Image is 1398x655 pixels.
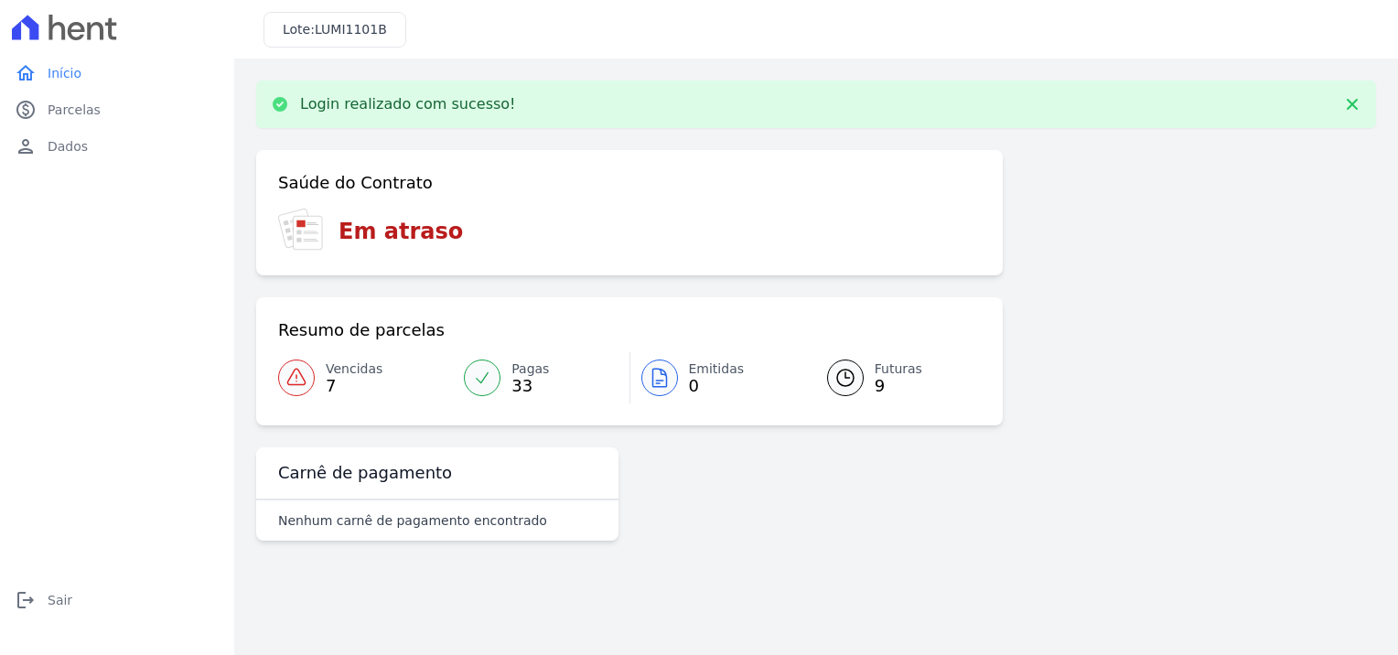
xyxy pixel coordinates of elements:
i: paid [15,99,37,121]
i: home [15,62,37,84]
span: Emitidas [689,360,745,379]
span: Início [48,64,81,82]
a: homeInício [7,55,227,91]
a: Vencidas 7 [278,352,453,403]
h3: Resumo de parcelas [278,319,445,341]
a: Emitidas 0 [630,352,805,403]
p: Nenhum carnê de pagamento encontrado [278,511,547,530]
h3: Saúde do Contrato [278,172,433,194]
i: logout [15,589,37,611]
a: paidParcelas [7,91,227,128]
a: Pagas 33 [453,352,629,403]
span: 7 [326,379,382,393]
span: Vencidas [326,360,382,379]
span: Dados [48,137,88,156]
span: 9 [875,379,922,393]
span: Sair [48,591,72,609]
span: 33 [511,379,549,393]
a: logoutSair [7,582,227,618]
a: personDados [7,128,227,165]
p: Login realizado com sucesso! [300,95,516,113]
span: Parcelas [48,101,101,119]
span: Futuras [875,360,922,379]
i: person [15,135,37,157]
span: Pagas [511,360,549,379]
h3: Em atraso [339,215,463,248]
h3: Carnê de pagamento [278,462,452,484]
span: LUMI1101B [315,22,387,37]
a: Futuras 9 [805,352,981,403]
span: 0 [689,379,745,393]
h3: Lote: [283,20,387,39]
